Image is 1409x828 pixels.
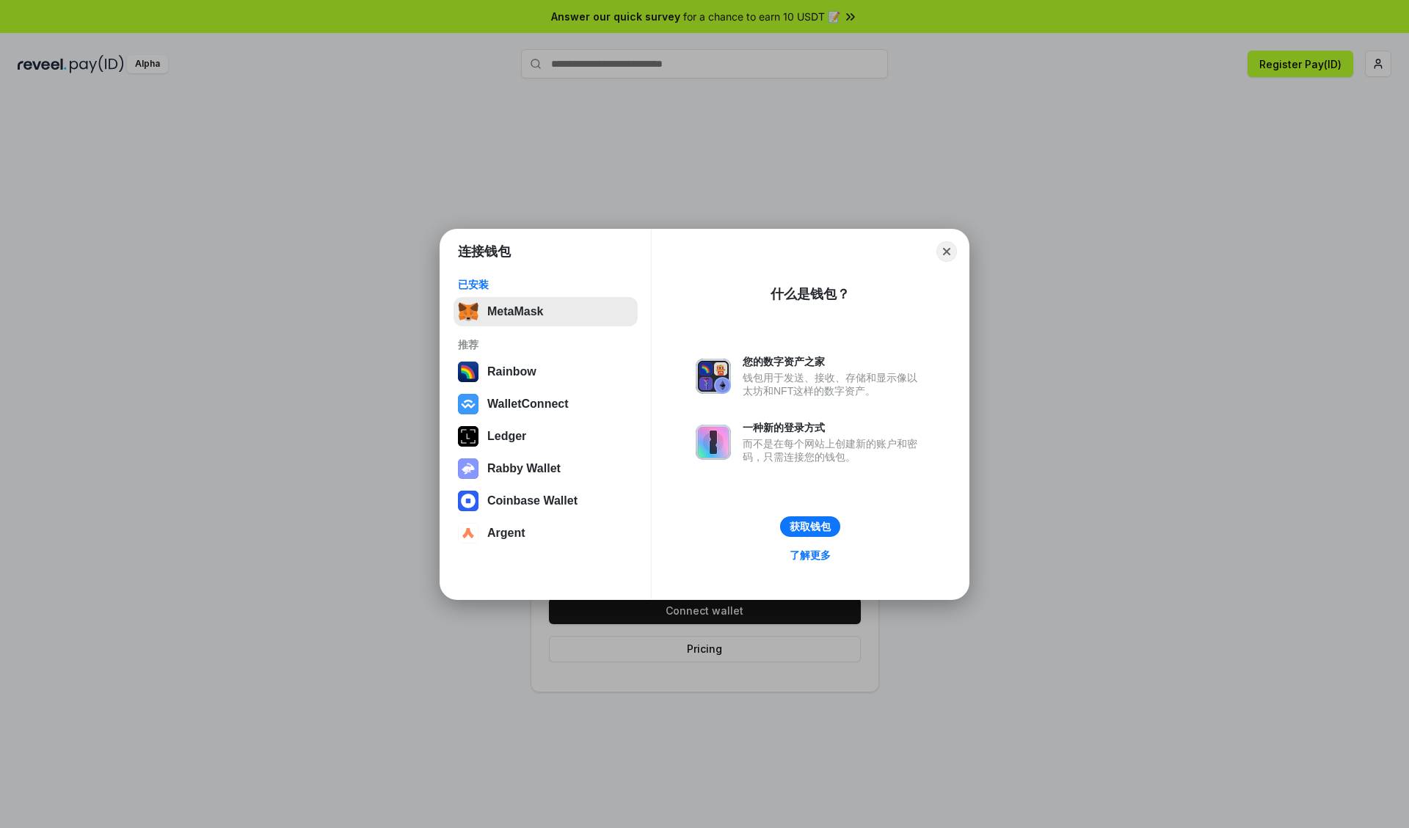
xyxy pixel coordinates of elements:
[790,520,831,533] div: 获取钱包
[454,454,638,483] button: Rabby Wallet
[454,297,638,326] button: MetaMask
[487,365,536,378] div: Rainbow
[454,486,638,516] button: Coinbase Wallet
[743,421,925,434] div: 一种新的登录方式
[458,426,478,447] img: svg+xml,%3Csvg%20xmlns%3D%22http%3A%2F%2Fwww.w3.org%2F2000%2Fsvg%22%20width%3D%2228%22%20height%3...
[458,458,478,479] img: svg+xml,%3Csvg%20xmlns%3D%22http%3A%2F%2Fwww.w3.org%2F2000%2Fsvg%22%20fill%3D%22none%22%20viewBox...
[487,494,578,508] div: Coinbase Wallet
[454,357,638,386] button: Rainbow
[458,243,511,260] h1: 连接钱包
[458,491,478,511] img: svg+xml,%3Csvg%20width%3D%2228%22%20height%3D%2228%22%20viewBox%3D%220%200%2028%2028%22%20fill%3D...
[487,527,525,540] div: Argent
[790,549,831,562] div: 了解更多
[936,241,957,262] button: Close
[743,437,925,464] div: 而不是在每个网站上创建新的账户和密码，只需连接您的钱包。
[743,355,925,368] div: 您的数字资产之家
[487,397,569,411] div: WalletConnect
[454,422,638,451] button: Ledger
[458,362,478,382] img: svg+xml,%3Csvg%20width%3D%22120%22%20height%3D%22120%22%20viewBox%3D%220%200%20120%20120%22%20fil...
[454,389,638,419] button: WalletConnect
[458,301,478,322] img: svg+xml,%3Csvg%20fill%3D%22none%22%20height%3D%2233%22%20viewBox%3D%220%200%2035%2033%22%20width%...
[696,425,731,460] img: svg+xml,%3Csvg%20xmlns%3D%22http%3A%2F%2Fwww.w3.org%2F2000%2Fsvg%22%20fill%3D%22none%22%20viewBox...
[458,338,633,351] div: 推荐
[454,519,638,548] button: Argent
[696,359,731,394] img: svg+xml,%3Csvg%20xmlns%3D%22http%3A%2F%2Fwww.w3.org%2F2000%2Fsvg%22%20fill%3D%22none%22%20viewBox...
[458,394,478,414] img: svg+xml,%3Csvg%20width%3D%2228%22%20height%3D%2228%22%20viewBox%3D%220%200%2028%2028%22%20fill%3D...
[458,278,633,291] div: 已安装
[487,305,543,318] div: MetaMask
[487,462,561,475] div: Rabby Wallet
[771,285,850,303] div: 什么是钱包？
[781,546,840,565] a: 了解更多
[487,430,526,443] div: Ledger
[780,516,840,537] button: 获取钱包
[458,523,478,543] img: svg+xml,%3Csvg%20width%3D%2228%22%20height%3D%2228%22%20viewBox%3D%220%200%2028%2028%22%20fill%3D...
[743,371,925,397] div: 钱包用于发送、接收、存储和显示像以太坊和NFT这样的数字资产。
